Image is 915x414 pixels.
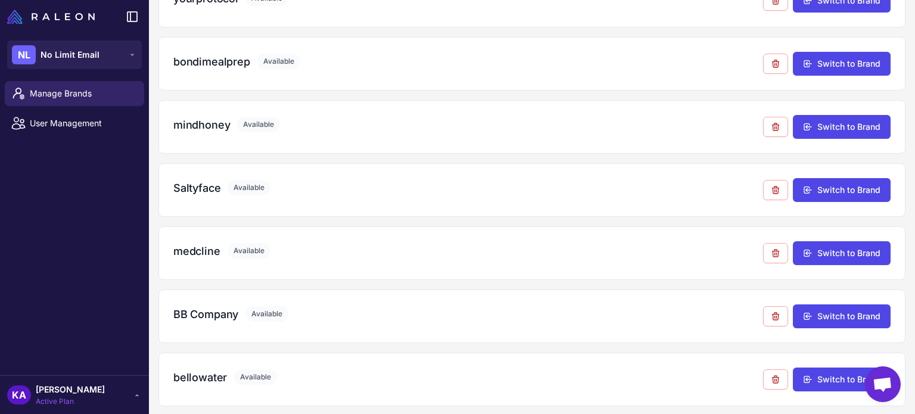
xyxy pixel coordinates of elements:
button: Switch to Brand [793,304,891,328]
button: Switch to Brand [793,368,891,391]
button: Remove from agency [763,180,788,200]
button: Remove from agency [763,306,788,326]
span: Available [257,54,300,69]
span: Available [228,180,270,195]
h3: mindhoney [173,117,230,133]
button: Remove from agency [763,369,788,390]
button: Remove from agency [763,243,788,263]
h3: medcline [173,243,220,259]
span: Available [237,117,280,132]
span: User Management [30,117,135,130]
div: KA [7,385,31,404]
h3: Saltyface [173,180,220,196]
a: Raleon Logo [7,10,99,24]
button: Remove from agency [763,117,788,137]
button: Switch to Brand [793,115,891,139]
div: Open chat [865,366,901,402]
h3: bondimealprep [173,54,250,70]
a: User Management [5,111,144,136]
button: Switch to Brand [793,241,891,265]
div: NL [12,45,36,64]
button: Switch to Brand [793,178,891,202]
span: No Limit Email [41,48,99,61]
span: Available [234,369,277,385]
span: Available [228,243,270,259]
button: Remove from agency [763,54,788,74]
button: Switch to Brand [793,52,891,76]
h3: BB Company [173,306,238,322]
span: Manage Brands [30,87,135,100]
img: Raleon Logo [7,10,95,24]
h3: bellowater [173,369,227,385]
span: Active Plan [36,396,105,407]
a: Manage Brands [5,81,144,106]
span: Available [245,306,288,322]
button: NLNo Limit Email [7,41,142,69]
span: [PERSON_NAME] [36,383,105,396]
